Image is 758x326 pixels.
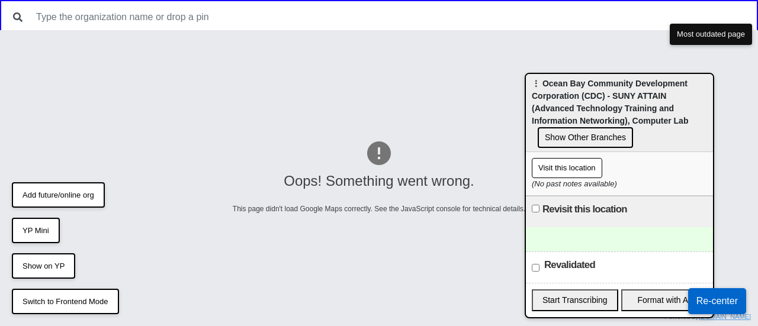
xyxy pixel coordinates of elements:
div: This page didn't load Google Maps correctly. See the JavaScript console for technical details. [79,204,679,214]
button: YP Mini [12,218,60,244]
button: Show Other Branches [538,127,633,148]
button: Start Transcribing [532,289,618,311]
button: Show on YP [12,253,75,279]
button: Visit this location [532,158,602,178]
input: Type the organization name or drop a pin [29,6,752,28]
label: Revalidated [544,258,595,272]
span: ⋮ Ocean Bay Community Development Corporation (CDC) - SUNY ATTAIN (Advanced Technology Training a... [532,79,688,125]
label: Revisit this location [542,202,627,217]
button: Add future/online org [12,182,105,208]
button: Most outdated page [670,24,752,45]
button: Re-center [688,288,746,314]
i: (No past notes available) [532,179,617,188]
button: Switch to Frontend Mode [12,289,119,315]
a: [DOMAIN_NAME] [699,313,751,320]
button: Format with AI [621,289,708,311]
div: Oops! Something went wrong. [79,170,679,192]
